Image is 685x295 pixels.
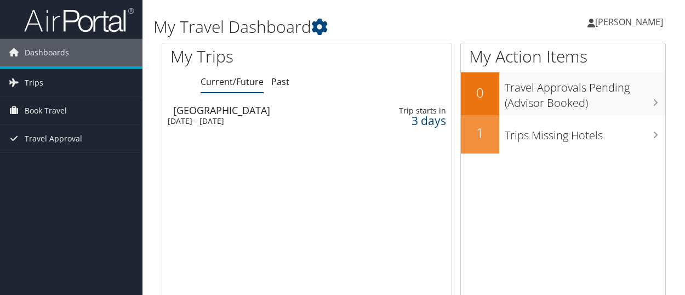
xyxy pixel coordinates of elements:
[168,116,346,126] div: [DATE] - [DATE]
[153,15,500,38] h1: My Travel Dashboard
[505,75,665,111] h3: Travel Approvals Pending (Advisor Booked)
[25,97,67,124] span: Book Travel
[595,16,663,28] span: [PERSON_NAME]
[271,76,289,88] a: Past
[25,125,82,152] span: Travel Approval
[170,45,323,68] h1: My Trips
[201,76,264,88] a: Current/Future
[461,83,499,102] h2: 0
[587,5,674,38] a: [PERSON_NAME]
[25,39,69,66] span: Dashboards
[461,123,499,142] h2: 1
[461,72,665,115] a: 0Travel Approvals Pending (Advisor Booked)
[505,122,665,143] h3: Trips Missing Hotels
[24,7,134,33] img: airportal-logo.png
[385,106,447,116] div: Trip starts in
[173,105,352,115] div: [GEOGRAPHIC_DATA]
[461,45,665,68] h1: My Action Items
[25,69,43,97] span: Trips
[385,116,447,126] div: 3 days
[461,115,665,154] a: 1Trips Missing Hotels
